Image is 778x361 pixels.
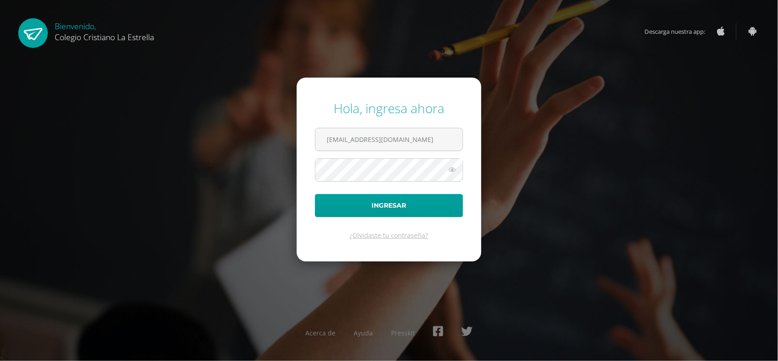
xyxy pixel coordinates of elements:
a: Ayuda [354,329,373,337]
span: Colegio Cristiano La Estrella [55,31,154,42]
div: Hola, ingresa ahora [315,99,463,117]
a: Presskit [391,329,415,337]
button: Ingresar [315,194,463,217]
input: Correo electrónico o usuario [315,128,463,151]
a: Acerca de [305,329,335,337]
a: ¿Olvidaste tu contraseña? [350,231,428,240]
div: Bienvenido, [55,18,154,42]
span: Descarga nuestra app: [645,23,715,40]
